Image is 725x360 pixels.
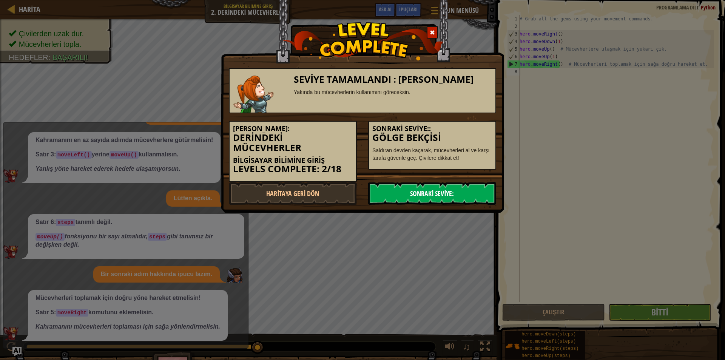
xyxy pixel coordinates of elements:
div: Yakında bu mücevherlerin kullanımını göreceksin. [294,88,492,96]
h3: Levels Complete: 2/18 [233,164,353,174]
h3: Seviye Tamamlandı : [PERSON_NAME] [294,74,492,85]
a: Sonraki Seviye: [368,182,496,205]
a: Haritaya Geri Dön [229,182,357,205]
h3: Derindeki Mücevherler [233,133,353,153]
h5: [PERSON_NAME]: [233,125,353,133]
h5: Sonraki Seviye:: [372,125,492,133]
img: captain.png [233,76,274,113]
h5: Bilgisayar Bilimine Giriş [233,157,353,164]
p: Saldıran devden kaçarak, mücevherleri al ve karşı tarafa güvenle geç. Çivilere dikkat et! [372,147,492,162]
img: level_complete.png [282,22,444,60]
h3: Gölge Bekçisi [372,133,492,143]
